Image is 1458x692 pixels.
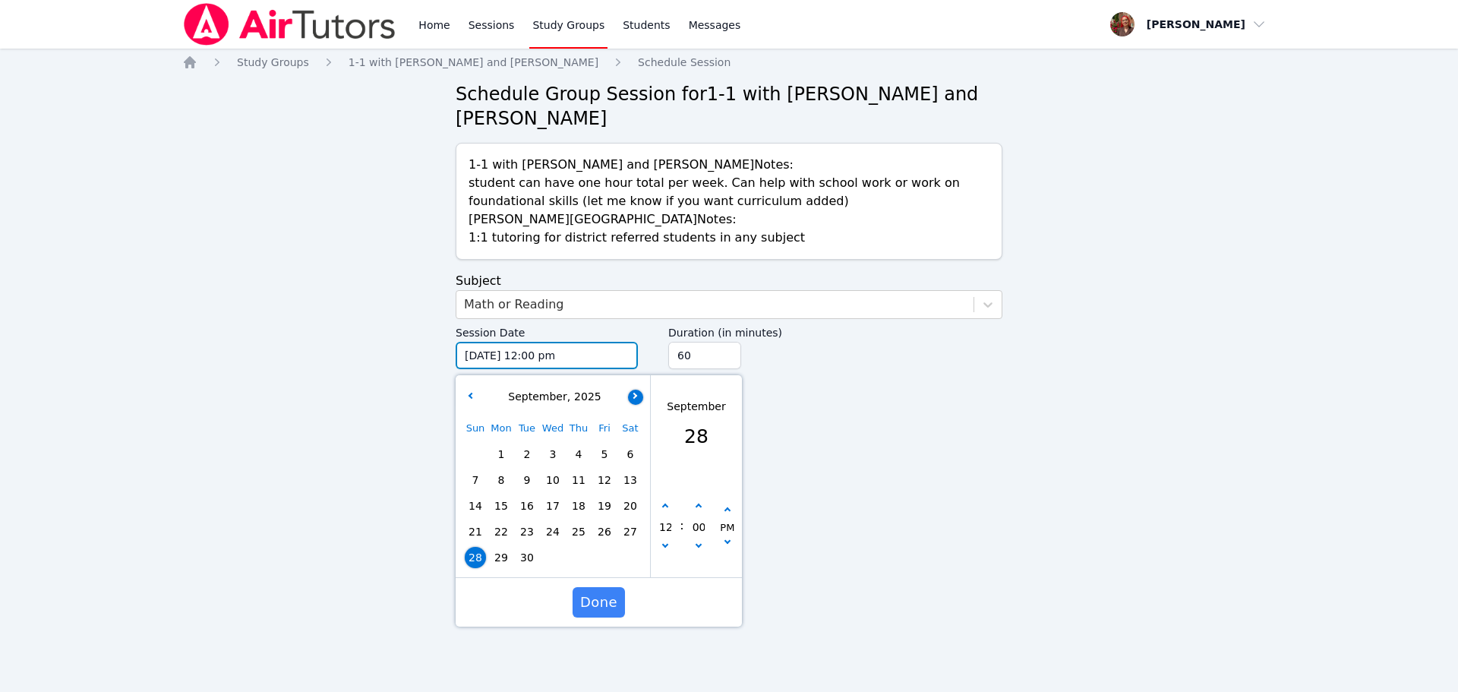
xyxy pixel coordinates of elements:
span: 5 [594,444,615,465]
span: 3 [542,444,563,465]
div: Choose Sunday September 14 of 2025 [462,493,488,519]
span: Done [580,592,617,613]
img: Air Tutors [182,3,397,46]
span: 19 [594,495,615,517]
div: Choose Thursday October 02 of 2025 [566,545,592,570]
div: Sat [617,416,643,441]
span: 12 [594,469,615,491]
div: 28 [667,422,725,451]
div: Choose Sunday September 28 of 2025 [462,545,488,570]
label: Subject [456,273,501,288]
span: 1-1 with [PERSON_NAME] and [PERSON_NAME] [349,56,598,68]
div: Choose Saturday September 13 of 2025 [617,467,643,493]
div: Choose Tuesday September 30 of 2025 [514,545,540,570]
span: 29 [491,547,512,568]
span: 8 [491,469,512,491]
span: 13 [620,469,641,491]
div: Choose Tuesday September 02 of 2025 [514,441,540,467]
span: 10 [542,469,563,491]
span: 2025 [570,390,601,403]
span: 16 [516,495,538,517]
label: Duration (in minutes) [668,319,1002,342]
div: Choose Monday September 01 of 2025 [488,441,514,467]
div: Choose Tuesday September 16 of 2025 [514,493,540,519]
span: 24 [542,521,563,542]
span: 30 [516,547,538,568]
div: Choose Friday September 12 of 2025 [592,467,617,493]
span: 7 [465,469,486,491]
div: Choose Tuesday September 09 of 2025 [514,467,540,493]
span: 23 [516,521,538,542]
div: Choose Saturday September 06 of 2025 [617,441,643,467]
span: 6 [620,444,641,465]
div: Choose Sunday September 07 of 2025 [462,467,488,493]
div: Choose Monday September 22 of 2025 [488,519,514,545]
span: Messages [689,17,741,33]
span: 18 [568,495,589,517]
span: 22 [491,521,512,542]
div: Choose Monday September 15 of 2025 [488,493,514,519]
span: 28 [465,547,486,568]
h2: Schedule Group Session for 1-1 with [PERSON_NAME] and [PERSON_NAME] [456,82,1002,131]
div: Choose Thursday September 11 of 2025 [566,467,592,493]
div: Choose Friday September 05 of 2025 [592,441,617,467]
span: 25 [568,521,589,542]
span: 11 [568,469,589,491]
div: Math or Reading [464,295,564,314]
span: 26 [594,521,615,542]
div: Choose Wednesday September 03 of 2025 [540,441,566,467]
div: Choose Wednesday September 24 of 2025 [540,519,566,545]
nav: Breadcrumb [182,55,1276,70]
div: September [667,399,725,415]
div: Choose Friday September 19 of 2025 [592,493,617,519]
div: Tue [514,416,540,441]
span: 9 [516,469,538,491]
span: 2 [516,444,538,465]
a: Study Groups [237,55,309,70]
div: Mon [488,416,514,441]
div: Wed [540,416,566,441]
div: Choose Thursday September 18 of 2025 [566,493,592,519]
div: Choose Tuesday September 23 of 2025 [514,519,540,545]
div: Choose Wednesday September 17 of 2025 [540,493,566,519]
span: September [504,390,566,403]
div: Choose Saturday September 27 of 2025 [617,519,643,545]
span: 1 [491,444,512,465]
div: Sun [462,416,488,441]
div: Choose Sunday September 21 of 2025 [462,519,488,545]
span: 20 [620,495,641,517]
span: : [680,476,683,575]
div: Choose Wednesday September 10 of 2025 [540,467,566,493]
span: Schedule Session [638,56,731,68]
span: 17 [542,495,563,517]
div: Choose Saturday September 20 of 2025 [617,493,643,519]
div: Choose Friday October 03 of 2025 [592,545,617,570]
div: Choose Monday September 29 of 2025 [488,545,514,570]
label: Session Date [456,319,638,342]
div: Choose Wednesday October 01 of 2025 [540,545,566,570]
span: 21 [465,521,486,542]
p: student can have one hour total per week. Can help with school work or work on foundational skill... [469,174,989,210]
div: Choose Thursday September 25 of 2025 [566,519,592,545]
a: Schedule Session [638,55,731,70]
div: PM [720,520,734,536]
div: Thu [566,416,592,441]
div: Choose Saturday October 04 of 2025 [617,545,643,570]
span: Study Groups [237,56,309,68]
div: Choose Sunday August 31 of 2025 [462,441,488,467]
span: 4 [568,444,589,465]
div: Fri [592,416,617,441]
a: 1-1 with [PERSON_NAME] and [PERSON_NAME] [349,55,598,70]
div: Choose Monday September 08 of 2025 [488,467,514,493]
span: [PERSON_NAME][GEOGRAPHIC_DATA] Notes: [469,212,737,226]
span: 1-1 with [PERSON_NAME] and [PERSON_NAME] Notes: [469,157,794,172]
div: Choose Thursday September 04 of 2025 [566,441,592,467]
button: Done [573,587,625,618]
span: 15 [491,495,512,517]
span: 14 [465,495,486,517]
p: 1:1 tutoring for district referred students in any subject [469,229,989,247]
div: Choose Friday September 26 of 2025 [592,519,617,545]
span: 27 [620,521,641,542]
div: , [504,389,601,405]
